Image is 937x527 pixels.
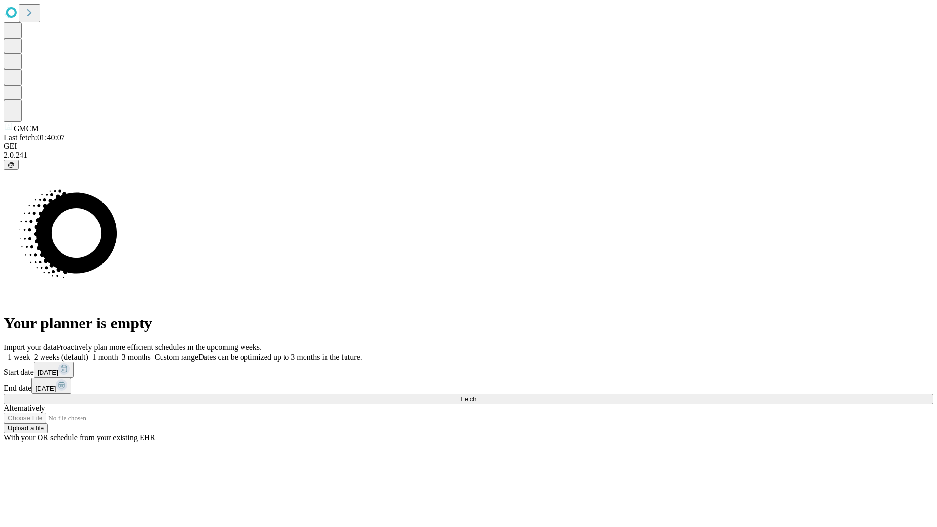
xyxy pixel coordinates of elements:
[198,353,362,361] span: Dates can be optimized up to 3 months in the future.
[4,314,933,332] h1: Your planner is empty
[31,378,71,394] button: [DATE]
[4,133,65,142] span: Last fetch: 01:40:07
[57,343,262,351] span: Proactively plan more efficient schedules in the upcoming weeks.
[4,378,933,394] div: End date
[4,404,45,412] span: Alternatively
[4,394,933,404] button: Fetch
[8,161,15,168] span: @
[4,423,48,433] button: Upload a file
[4,433,155,442] span: With your OR schedule from your existing EHR
[92,353,118,361] span: 1 month
[34,362,74,378] button: [DATE]
[4,362,933,378] div: Start date
[4,142,933,151] div: GEI
[8,353,30,361] span: 1 week
[38,369,58,376] span: [DATE]
[4,151,933,160] div: 2.0.241
[4,343,57,351] span: Import your data
[35,385,56,392] span: [DATE]
[155,353,198,361] span: Custom range
[14,124,39,133] span: GMCM
[460,395,476,403] span: Fetch
[4,160,19,170] button: @
[122,353,151,361] span: 3 months
[34,353,88,361] span: 2 weeks (default)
